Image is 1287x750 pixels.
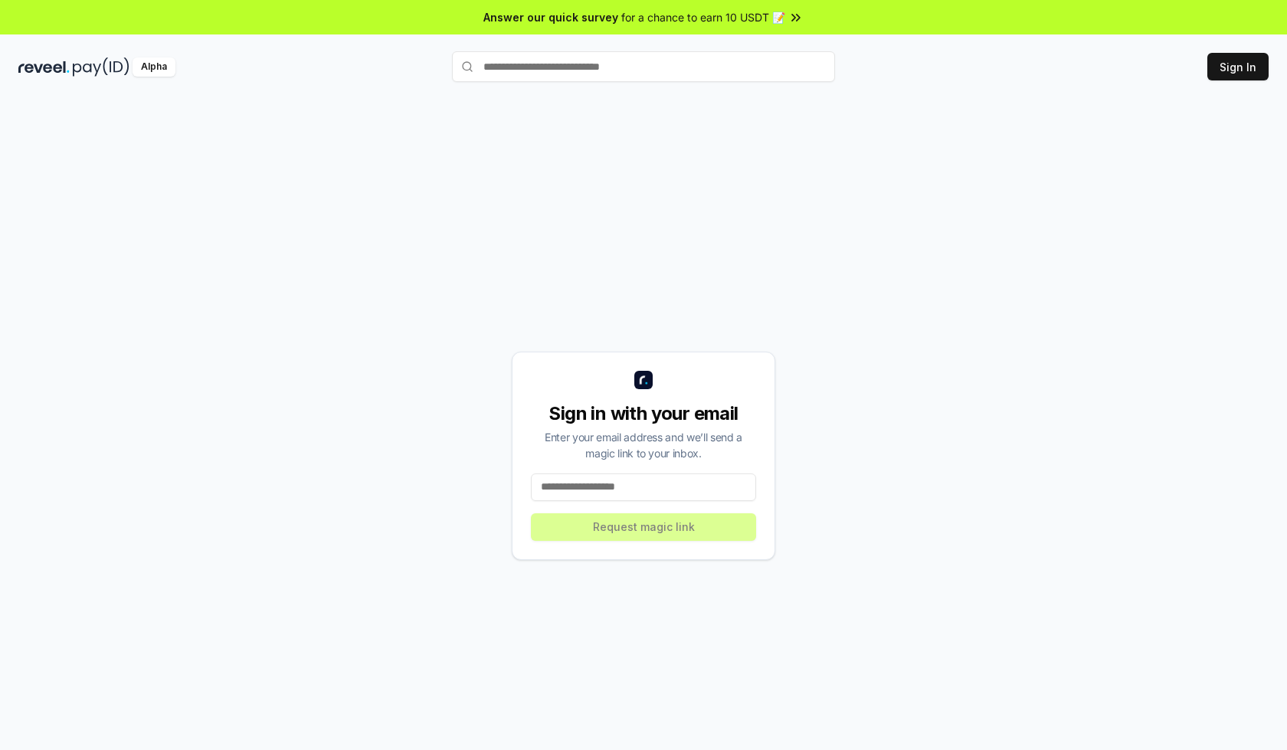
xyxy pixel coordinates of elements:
[18,57,70,77] img: reveel_dark
[133,57,175,77] div: Alpha
[1207,53,1269,80] button: Sign In
[483,9,618,25] span: Answer our quick survey
[531,401,756,426] div: Sign in with your email
[531,429,756,461] div: Enter your email address and we’ll send a magic link to your inbox.
[621,9,785,25] span: for a chance to earn 10 USDT 📝
[634,371,653,389] img: logo_small
[73,57,129,77] img: pay_id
